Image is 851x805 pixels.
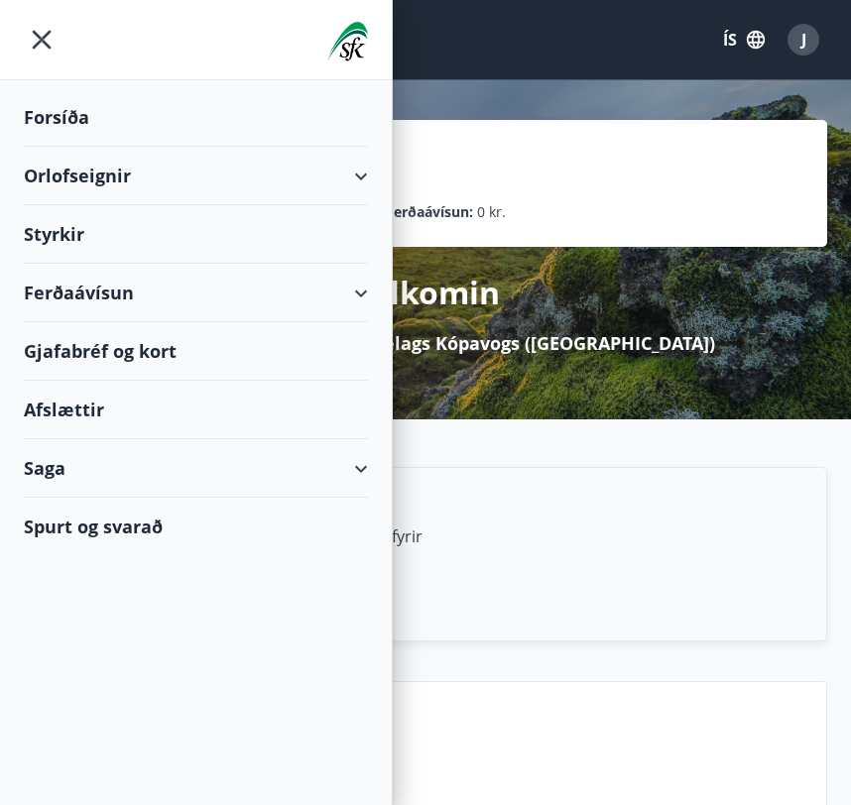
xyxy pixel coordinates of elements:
[712,22,776,57] button: ÍS
[801,29,806,51] span: J
[24,147,368,205] div: Orlofseignir
[24,439,368,498] div: Saga
[24,322,368,381] div: Gjafabréf og kort
[780,16,827,63] button: J
[24,381,368,439] div: Afslættir
[386,201,473,223] p: Ferðaávísun :
[24,498,368,555] div: Spurt og svarað
[24,205,368,264] div: Styrkir
[351,271,500,314] p: Velkomin
[327,22,368,61] img: union_logo
[170,732,810,765] p: Næstu helgi
[24,88,368,147] div: Forsíða
[24,264,368,322] div: Ferðaávísun
[136,330,715,356] p: á Mínar síður Starfsmannafélags Kópavogs ([GEOGRAPHIC_DATA])
[477,201,506,223] span: 0 kr.
[24,22,60,57] button: menu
